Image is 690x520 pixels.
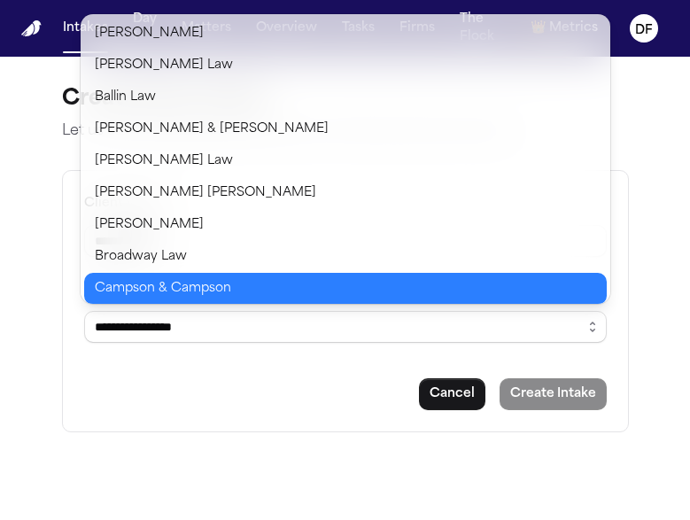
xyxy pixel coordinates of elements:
span: Broadway Law [95,246,187,268]
span: Ballin Law [95,87,156,108]
span: Campson & Campson [95,278,231,299]
span: [PERSON_NAME] & [PERSON_NAME] [95,119,329,140]
span: [PERSON_NAME] Law [95,151,233,172]
span: [PERSON_NAME] [95,23,204,44]
input: Select a firm [84,311,607,343]
span: [PERSON_NAME] [PERSON_NAME] [95,182,316,204]
span: [PERSON_NAME] [95,214,204,236]
span: [PERSON_NAME] Law [95,55,233,76]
